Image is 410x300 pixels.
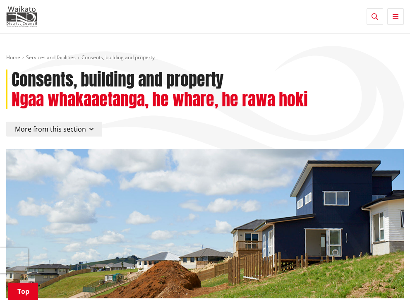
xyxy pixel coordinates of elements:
h1: Consents, building and property [12,70,223,89]
a: Home [6,54,20,61]
span: Consents, building and property [82,54,155,61]
button: More from this section [6,122,102,137]
h2: Ngaa whakaaetanga, he whare, he rawa hoki [12,89,308,109]
nav: breadcrumb [6,54,404,61]
span: More from this section [15,125,86,134]
img: Land-and-property-landscape [6,149,404,298]
a: Services and facilities [26,54,76,61]
img: Waikato District Council - Te Kaunihera aa Takiwaa o Waikato [6,6,37,27]
a: Top [8,283,38,300]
